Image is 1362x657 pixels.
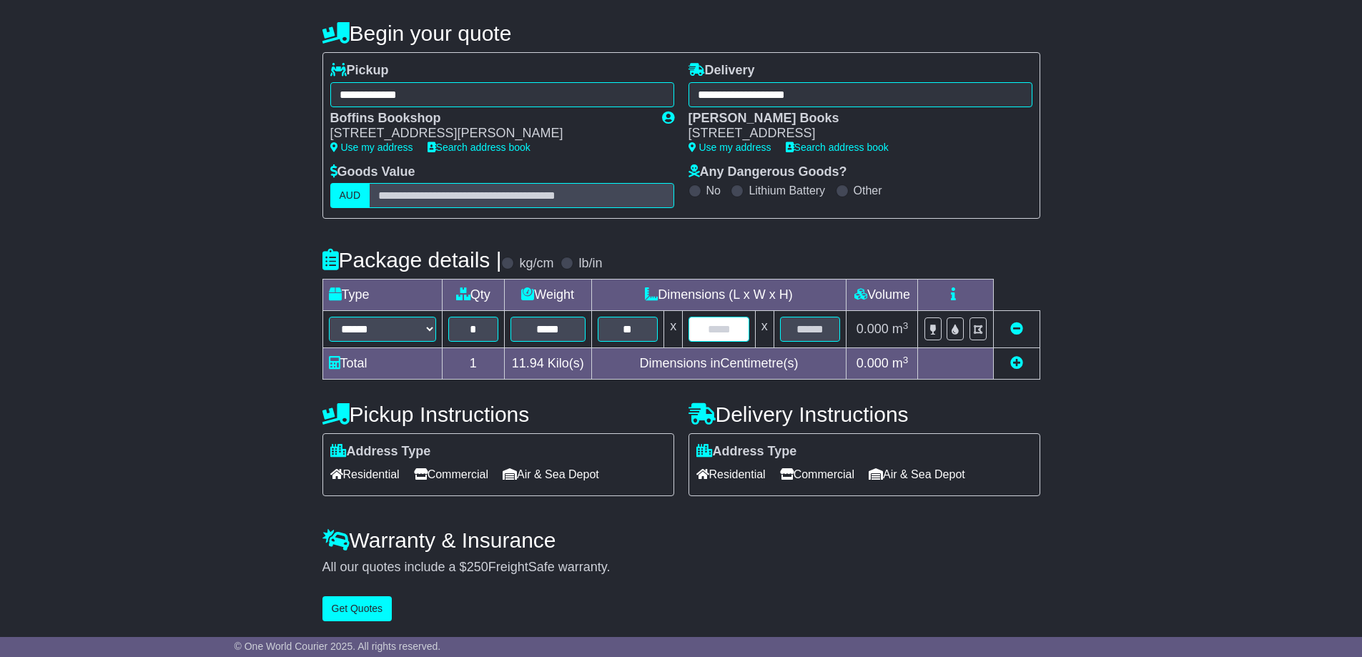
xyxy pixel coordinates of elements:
span: m [892,322,909,336]
span: Commercial [414,463,488,485]
a: Use my address [330,142,413,153]
span: 0.000 [857,322,889,336]
label: Lithium Battery [749,184,825,197]
a: Use my address [689,142,771,153]
td: Kilo(s) [504,348,591,380]
span: Commercial [780,463,854,485]
a: Search address book [428,142,531,153]
div: [PERSON_NAME] Books [689,111,1018,127]
td: Dimensions (L x W x H) [591,280,847,311]
label: Address Type [330,444,431,460]
label: Pickup [330,63,389,79]
span: Residential [696,463,766,485]
h4: Begin your quote [322,21,1040,45]
label: AUD [330,183,370,208]
label: lb/in [578,256,602,272]
sup: 3 [903,320,909,331]
h4: Pickup Instructions [322,402,674,426]
label: Any Dangerous Goods? [689,164,847,180]
label: Goods Value [330,164,415,180]
span: m [892,356,909,370]
span: 11.94 [512,356,544,370]
span: Air & Sea Depot [869,463,965,485]
td: x [664,311,683,348]
sup: 3 [903,355,909,365]
div: All our quotes include a $ FreightSafe warranty. [322,560,1040,576]
label: kg/cm [519,256,553,272]
label: Delivery [689,63,755,79]
span: 250 [467,560,488,574]
h4: Delivery Instructions [689,402,1040,426]
h4: Warranty & Insurance [322,528,1040,552]
a: Remove this item [1010,322,1023,336]
td: Qty [442,280,504,311]
label: Address Type [696,444,797,460]
td: Type [322,280,442,311]
span: Residential [330,463,400,485]
span: 0.000 [857,356,889,370]
div: [STREET_ADDRESS][PERSON_NAME] [330,126,648,142]
td: x [755,311,774,348]
div: [STREET_ADDRESS] [689,126,1018,142]
span: Air & Sea Depot [503,463,599,485]
label: No [706,184,721,197]
span: © One World Courier 2025. All rights reserved. [235,641,441,652]
div: Boffins Bookshop [330,111,648,127]
td: 1 [442,348,504,380]
h4: Package details | [322,248,502,272]
td: Volume [847,280,918,311]
a: Add new item [1010,356,1023,370]
td: Dimensions in Centimetre(s) [591,348,847,380]
label: Other [854,184,882,197]
a: Search address book [786,142,889,153]
button: Get Quotes [322,596,393,621]
td: Total [322,348,442,380]
td: Weight [504,280,591,311]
